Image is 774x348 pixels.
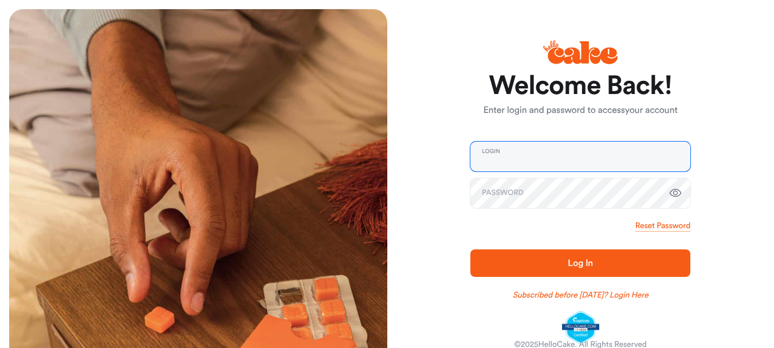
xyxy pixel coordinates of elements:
[470,249,690,277] button: Log In
[568,259,593,268] span: Log In
[562,311,599,343] img: legit-script-certified.png
[513,290,649,301] a: Subscribed before [DATE]? Login Here
[470,104,690,118] p: Enter login and password to access your account
[635,220,690,232] a: Reset Password
[470,72,690,100] h1: Welcome Back!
